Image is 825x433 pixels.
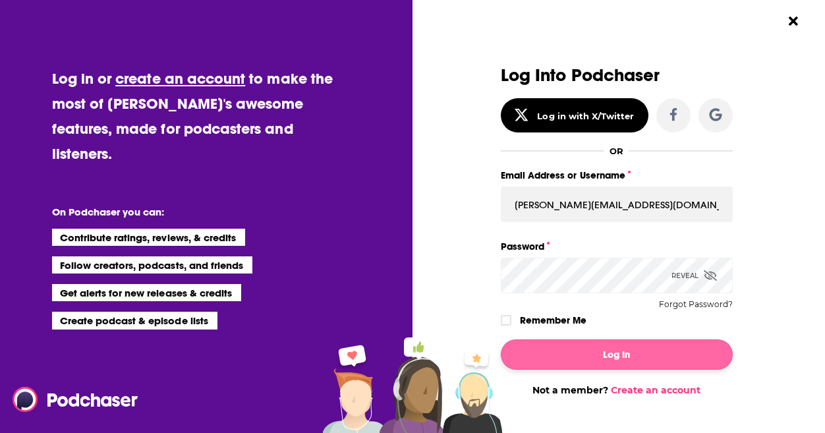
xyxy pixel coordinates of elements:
a: Podchaser - Follow, Share and Rate Podcasts [13,387,128,412]
button: Forgot Password? [659,300,733,309]
button: Log in with X/Twitter [501,98,648,132]
label: Remember Me [520,312,586,329]
label: Password [501,238,733,255]
div: Log in with X/Twitter [537,111,634,121]
div: Reveal [671,258,717,293]
li: Follow creators, podcasts, and friends [52,256,253,274]
li: Contribute ratings, reviews, & credits [52,229,246,246]
li: Get alerts for new releases & credits [52,284,241,301]
div: OR [610,146,623,156]
img: Podchaser - Follow, Share and Rate Podcasts [13,387,139,412]
h3: Log Into Podchaser [501,66,733,85]
li: Create podcast & episode lists [52,312,217,329]
button: Close Button [781,9,806,34]
div: Not a member? [501,384,733,396]
li: On Podchaser you can: [52,206,316,218]
a: Create an account [611,384,700,396]
input: Email Address or Username [501,187,733,222]
a: create an account [115,69,245,88]
label: Email Address or Username [501,167,733,184]
button: Log In [501,339,733,370]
